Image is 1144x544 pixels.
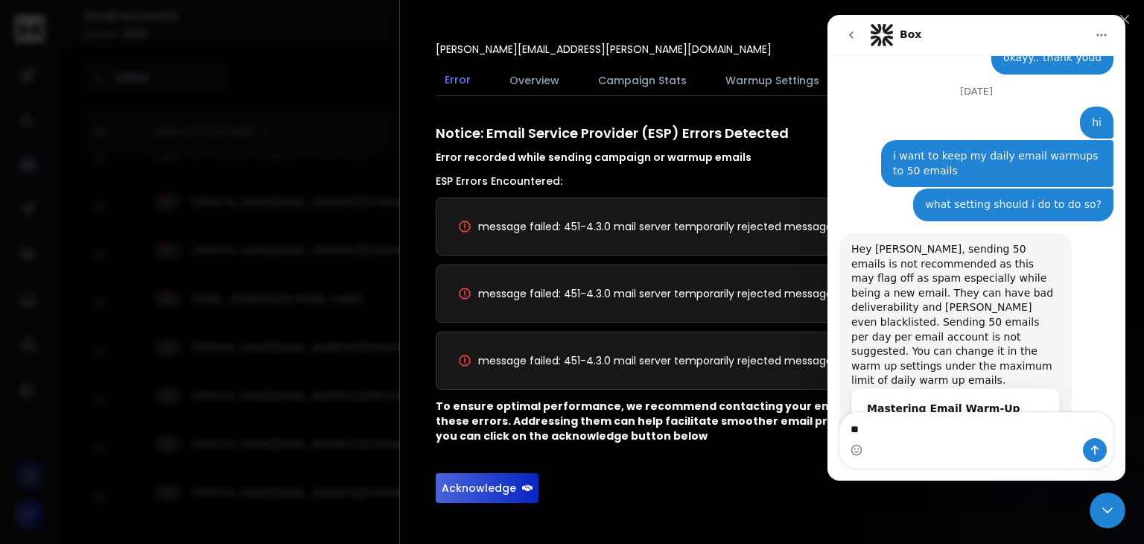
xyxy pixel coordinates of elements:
[255,423,279,447] button: Send a message…
[12,218,244,469] div: Hey [PERSON_NAME], sending 50 emails is not recommended as this may flag off as spam especially w...
[24,227,232,373] div: Hey [PERSON_NAME], sending 50 emails is not recommended as this may flag off as spam especially w...
[25,374,232,476] div: Mastering Email Warm-Up with ReachInbox
[436,42,772,57] p: [PERSON_NAME][EMAIL_ADDRESS][PERSON_NAME][DOMAIN_NAME]
[436,399,1108,443] p: To ensure optimal performance, we recommend contacting your email service provider to understand ...
[500,64,568,97] button: Overview
[589,64,696,97] button: Campaign Stats
[478,219,906,234] span: message failed: 451-4.3.0 mail server temporarily rejected message. for more information, go to 4...
[12,218,286,496] div: Lakshita says…
[436,150,1108,165] h4: Error recorded while sending campaign or warmup emails
[436,63,480,98] button: Error
[478,286,906,301] span: message failed: 451-4.3.0 mail server temporarily rejected message. for more information, go to 4...
[716,64,828,97] button: Warmup Settings
[1090,493,1125,528] iframe: Intercom live chat
[436,123,1108,165] h1: Notice: Email Service Provider (ESP) Errors Detected
[436,473,538,503] button: Acknowledge
[827,15,1125,481] iframe: Intercom live chat
[478,353,906,368] span: message failed: 451-4.3.0 mail server temporarily rejected message. for more information, go to 4...
[436,174,1108,189] h3: ESP Errors Encountered:
[39,386,217,417] div: Mastering Email Warm-Up with ReachInbox
[13,398,285,423] textarea: Message…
